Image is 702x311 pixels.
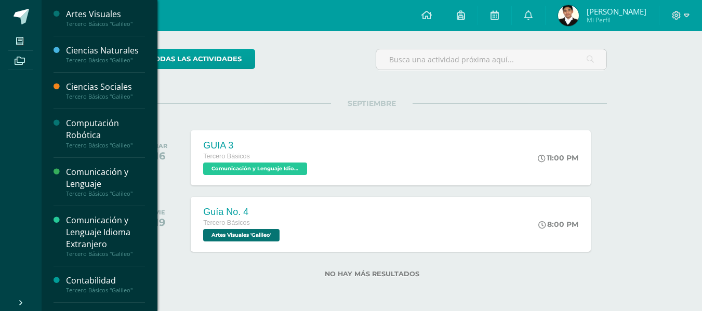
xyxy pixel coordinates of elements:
div: Artes Visuales [66,8,145,20]
div: 11:00 PM [538,153,578,163]
div: Tercero Básicos "Galileo" [66,142,145,149]
a: Computación RobóticaTercero Básicos "Galileo" [66,117,145,148]
div: 8:00 PM [538,220,578,229]
div: GUIA 3 [203,140,310,151]
a: ContabilidadTercero Básicos "Galileo" [66,275,145,294]
span: Tercero Básicos [203,219,250,226]
div: Contabilidad [66,275,145,287]
div: Ciencias Sociales [66,81,145,93]
img: e90c2cd1af546e64ff64d7bafb71748d.png [558,5,579,26]
span: SEPTIEMBRE [331,99,413,108]
div: Computación Robótica [66,117,145,141]
div: Tercero Básicos "Galileo" [66,93,145,100]
span: Artes Visuales 'Galileo' [203,229,280,241]
span: Comunicación y Lenguaje Idioma Extranjero 'Galileo' [203,163,307,175]
a: Comunicación y LenguajeTercero Básicos "Galileo" [66,166,145,197]
div: Comunicación y Lenguaje Idioma Extranjero [66,214,145,250]
a: Comunicación y Lenguaje Idioma ExtranjeroTercero Básicos "Galileo" [66,214,145,258]
span: [PERSON_NAME] [587,6,646,17]
a: Ciencias SocialesTercero Básicos "Galileo" [66,81,145,100]
div: Tercero Básicos "Galileo" [66,250,145,258]
span: Mi Perfil [587,16,646,24]
div: VIE [155,209,165,216]
div: Tercero Básicos "Galileo" [66,287,145,294]
div: Comunicación y Lenguaje [66,166,145,190]
div: Tercero Básicos "Galileo" [66,20,145,28]
div: 19 [155,216,165,228]
input: Busca una actividad próxima aquí... [376,49,606,70]
div: MAR [153,142,167,150]
div: Guía No. 4 [203,207,282,218]
a: Artes VisualesTercero Básicos "Galileo" [66,8,145,28]
div: Ciencias Naturales [66,45,145,57]
div: Tercero Básicos "Galileo" [66,57,145,64]
label: No hay más resultados [137,270,607,278]
div: 16 [153,150,167,162]
a: todas las Actividades [137,49,255,69]
a: Ciencias NaturalesTercero Básicos "Galileo" [66,45,145,64]
span: Tercero Básicos [203,153,250,160]
div: Tercero Básicos "Galileo" [66,190,145,197]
